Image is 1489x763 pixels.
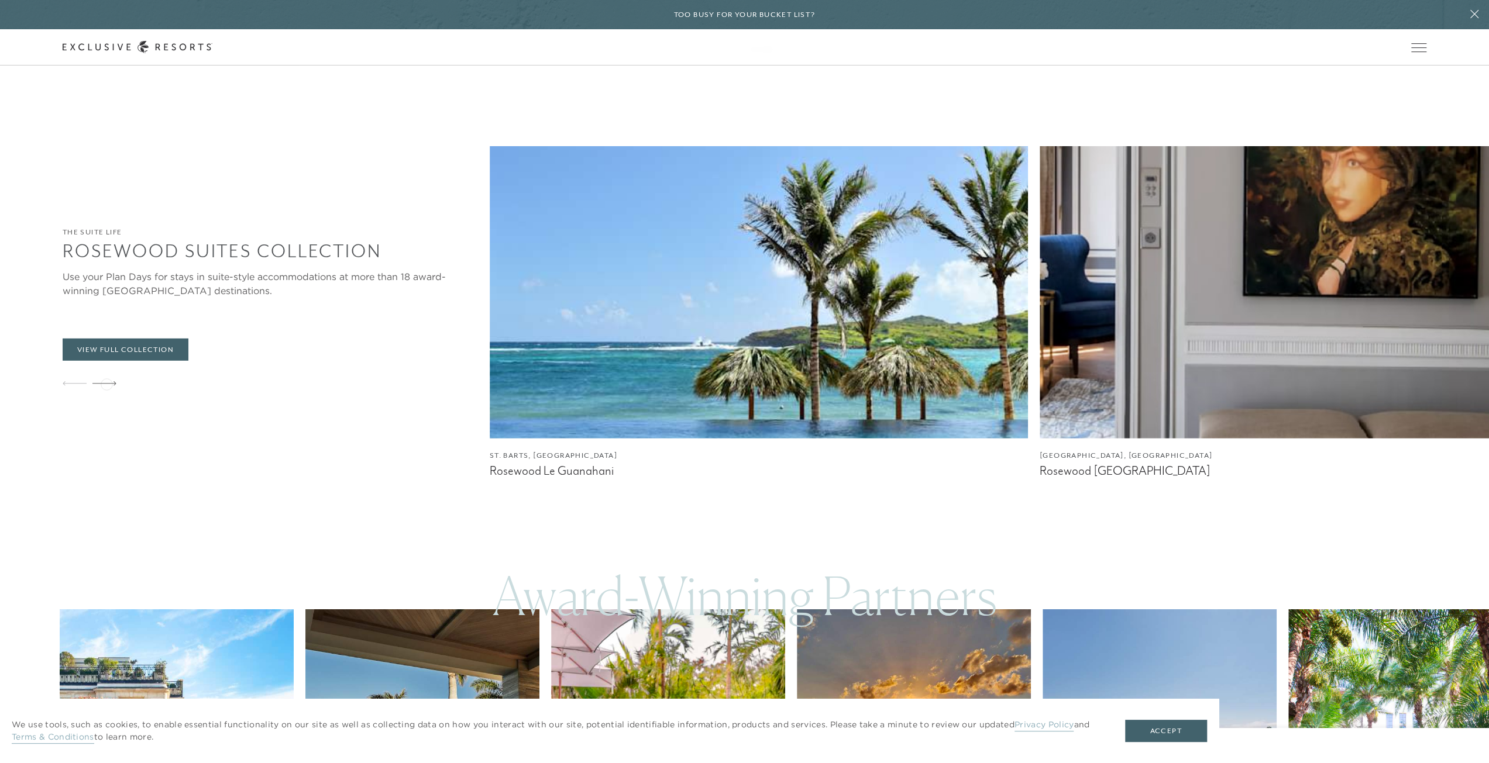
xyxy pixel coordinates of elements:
[63,227,478,238] h6: The Suite Life
[1125,720,1207,742] button: Accept
[490,146,1028,439] img: A serene view of the infinity pool overlooking the ocean at a Rosewood Le Guanahani St. Barth vil...
[1411,43,1426,51] button: Open navigation
[490,450,1028,461] figcaption: St. Barts, [GEOGRAPHIC_DATA]
[490,464,1028,478] figcaption: Rosewood Le Guanahani
[63,339,188,361] a: View Full Collection
[12,719,1102,743] p: We use tools, such as cookies, to enable essential functionality on our site as well as collectin...
[63,270,478,298] div: Use your Plan Days for stays in suite-style accommodations at more than 18 award-winning [GEOGRAP...
[674,9,816,20] h6: Too busy for your bucket list?
[12,731,94,744] a: Terms & Conditions
[1015,719,1074,731] a: Privacy Policy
